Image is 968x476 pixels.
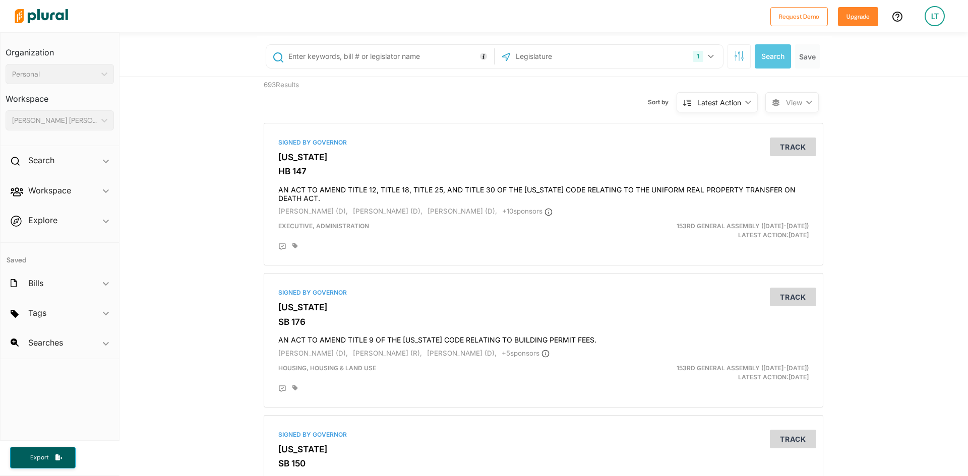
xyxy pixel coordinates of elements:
span: [PERSON_NAME] (D), [428,207,497,215]
span: Sort by [648,98,677,107]
div: Signed by Governor [278,430,809,439]
span: [PERSON_NAME] (D), [427,349,497,357]
span: Executive, Administration [278,222,369,230]
h4: Saved [1,243,119,267]
button: Search [755,44,791,69]
div: Add Position Statement [278,243,286,251]
div: Personal [12,69,97,80]
span: + 10 sponsor s [502,207,553,215]
h3: [US_STATE] [278,302,809,312]
button: Track [770,430,816,448]
div: Add tags [292,385,297,391]
span: + 5 sponsor s [502,349,550,357]
span: 153rd General Assembly ([DATE]-[DATE]) [677,222,809,230]
input: Legislature [515,47,623,66]
h3: SB 150 [278,458,809,468]
div: 693 Results [256,77,400,115]
div: [PERSON_NAME] [PERSON_NAME] [12,115,97,126]
h3: SB 176 [278,317,809,327]
button: Request Demo [770,7,828,26]
div: Add Position Statement [278,385,286,393]
h3: HB 147 [278,166,809,176]
h3: [US_STATE] [278,152,809,162]
input: Enter keywords, bill # or legislator name [287,47,492,66]
span: Search Filters [734,51,744,59]
span: [PERSON_NAME] (D), [353,207,422,215]
div: Latest Action: [DATE] [635,222,817,240]
div: Add tags [292,243,297,249]
div: Signed by Governor [278,138,809,147]
div: Signed by Governor [278,288,809,297]
h4: AN ACT TO AMEND TITLE 9 OF THE [US_STATE] CODE RELATING TO BUILDING PERMIT FEES. [278,331,809,345]
div: Tooltip anchor [479,52,488,61]
button: Export [10,447,76,468]
span: [PERSON_NAME] (R), [353,349,422,357]
h3: Organization [6,38,114,60]
span: Export [23,453,55,462]
h3: [US_STATE] [278,444,809,454]
div: LT [925,6,945,26]
button: Upgrade [838,7,878,26]
button: Track [770,138,816,156]
div: Latest Action [697,97,741,108]
h2: Bills [28,278,43,289]
h3: Workspace [6,84,114,106]
span: [PERSON_NAME] (D), [278,349,348,357]
button: Save [795,44,820,69]
span: 153rd General Assembly ([DATE]-[DATE]) [677,364,809,372]
span: View [786,97,802,108]
h2: Workspace [28,185,71,196]
div: Latest Action: [DATE] [635,364,817,382]
button: 1 [689,47,720,66]
a: LT [917,2,953,30]
a: Request Demo [770,11,828,22]
div: 1 [693,51,703,62]
button: Track [770,288,816,306]
span: Housing, Housing & Land Use [278,364,376,372]
h2: Search [28,155,54,166]
h4: AN ACT TO AMEND TITLE 12, TITLE 18, TITLE 25, AND TITLE 30 OF THE [US_STATE] CODE RELATING TO THE... [278,181,809,203]
a: Upgrade [838,11,878,22]
span: [PERSON_NAME] (D), [278,207,348,215]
